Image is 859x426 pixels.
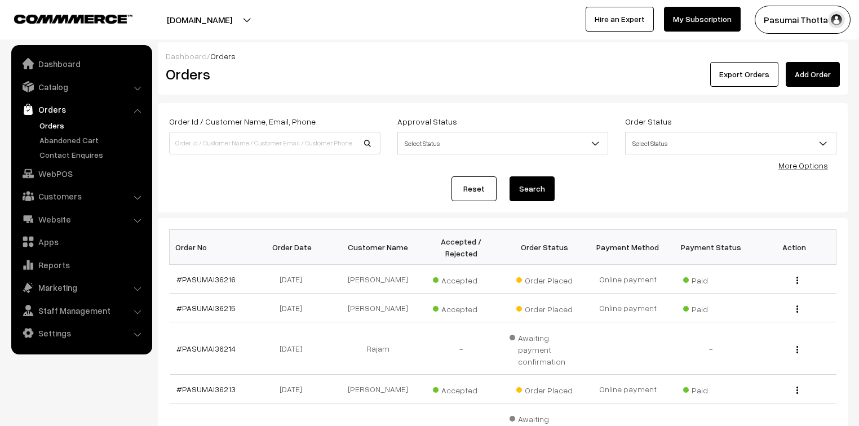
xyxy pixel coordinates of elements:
img: Menu [796,387,798,394]
a: Hire an Expert [586,7,654,32]
img: Menu [796,346,798,353]
img: user [828,11,845,28]
th: Customer Name [336,230,419,265]
button: [DOMAIN_NAME] [127,6,272,34]
label: Order Id / Customer Name, Email, Phone [169,116,316,127]
th: Accepted / Rejected [419,230,503,265]
a: Catalog [14,77,148,97]
span: Order Placed [516,272,573,286]
td: [PERSON_NAME] [336,294,419,322]
a: Reports [14,255,148,275]
span: Select Status [626,134,836,153]
td: Online payment [586,375,670,403]
a: Marketing [14,277,148,298]
a: #PASUMAI36216 [176,274,236,284]
span: Accepted [433,300,489,315]
a: Dashboard [14,54,148,74]
a: Abandoned Cart [37,134,148,146]
a: More Options [778,161,828,170]
td: Online payment [586,265,670,294]
img: Menu [796,277,798,284]
td: [DATE] [253,375,336,403]
span: Select Status [397,132,609,154]
td: Online payment [586,294,670,322]
span: Order Placed [516,300,573,315]
a: Dashboard [166,51,207,61]
th: Order No [170,230,253,265]
label: Order Status [625,116,672,127]
span: Accepted [433,272,489,286]
td: - [670,322,753,375]
a: Website [14,209,148,229]
a: Staff Management [14,300,148,321]
th: Action [753,230,836,265]
td: [DATE] [253,265,336,294]
th: Payment Status [670,230,753,265]
a: Contact Enquires [37,149,148,161]
a: Settings [14,323,148,343]
th: Payment Method [586,230,670,265]
th: Order Status [503,230,586,265]
a: My Subscription [664,7,741,32]
a: Reset [451,176,497,201]
h2: Orders [166,65,379,83]
a: Customers [14,186,148,206]
span: Select Status [625,132,836,154]
button: Export Orders [710,62,778,87]
td: - [419,322,503,375]
a: #PASUMAI36214 [176,344,236,353]
td: [PERSON_NAME] [336,265,419,294]
input: Order Id / Customer Name / Customer Email / Customer Phone [169,132,380,154]
div: / [166,50,840,62]
td: Rajam [336,322,419,375]
span: Paid [683,381,740,396]
a: COMMMERCE [14,11,113,25]
span: Accepted [433,381,489,396]
span: Awaiting payment confirmation [510,329,579,367]
th: Order Date [253,230,336,265]
a: Add Order [786,62,840,87]
span: Paid [683,272,740,286]
span: Order Placed [516,381,573,396]
span: Select Status [398,134,608,153]
td: [DATE] [253,294,336,322]
span: Orders [210,51,236,61]
span: Paid [683,300,740,315]
a: #PASUMAI36213 [176,384,236,394]
a: Apps [14,232,148,252]
img: COMMMERCE [14,15,132,23]
td: [DATE] [253,322,336,375]
button: Pasumai Thotta… [755,6,851,34]
a: WebPOS [14,163,148,184]
a: #PASUMAI36215 [176,303,236,313]
button: Search [510,176,555,201]
td: [PERSON_NAME] [336,375,419,403]
a: Orders [14,99,148,119]
img: Menu [796,305,798,313]
label: Approval Status [397,116,457,127]
a: Orders [37,119,148,131]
